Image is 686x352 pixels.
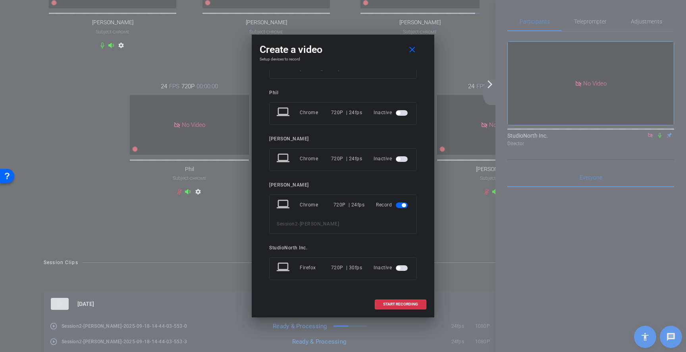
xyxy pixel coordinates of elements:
[331,152,362,166] div: 720P | 24fps
[300,105,331,120] div: Chrome
[300,152,331,166] div: Chrome
[300,198,333,212] div: Chrome
[374,105,409,120] div: Inactive
[374,152,409,166] div: Inactive
[333,198,365,212] div: 720P | 24fps
[374,261,409,275] div: Inactive
[375,299,426,309] button: START RECORDING
[300,221,339,227] span: [PERSON_NAME]
[269,245,417,251] div: StudioNorth Inc.
[277,152,291,166] mat-icon: laptop
[407,45,417,55] mat-icon: close
[277,261,291,275] mat-icon: laptop
[260,57,426,62] h4: Setup devices to record
[260,43,426,57] div: Create a video
[300,261,331,275] div: Firefox
[277,198,291,212] mat-icon: laptop
[277,105,291,120] mat-icon: laptop
[331,105,362,120] div: 720P | 24fps
[331,261,362,275] div: 720P | 30fps
[376,198,409,212] div: Record
[298,221,300,227] span: -
[269,90,417,96] div: Phil
[383,302,418,306] span: START RECORDING
[277,221,298,227] span: Session2
[269,136,417,142] div: [PERSON_NAME]
[269,182,417,188] div: [PERSON_NAME]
